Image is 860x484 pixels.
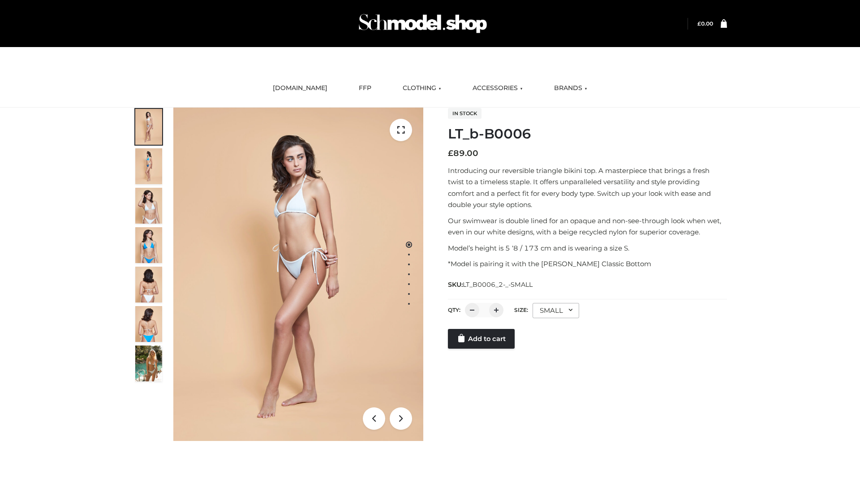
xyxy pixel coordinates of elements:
img: ArielClassicBikiniTop_CloudNine_AzureSky_OW114ECO_8-scaled.jpg [135,306,162,342]
img: ArielClassicBikiniTop_CloudNine_AzureSky_OW114ECO_1-scaled.jpg [135,109,162,145]
p: *Model is pairing it with the [PERSON_NAME] Classic Bottom [448,258,727,270]
label: QTY: [448,307,460,313]
a: BRANDS [547,78,594,98]
div: SMALL [533,303,579,318]
span: £ [448,148,453,158]
a: £0.00 [697,20,713,27]
span: In stock [448,108,482,119]
img: Schmodel Admin 964 [356,6,490,41]
img: ArielClassicBikiniTop_CloudNine_AzureSky_OW114ECO_7-scaled.jpg [135,267,162,302]
span: LT_B0006_2-_-SMALL [463,281,533,289]
img: ArielClassicBikiniTop_CloudNine_AzureSky_OW114ECO_2-scaled.jpg [135,148,162,184]
img: ArielClassicBikiniTop_CloudNine_AzureSky_OW114ECO_1 [173,108,423,441]
a: ACCESSORIES [466,78,529,98]
a: CLOTHING [396,78,448,98]
p: Introducing our reversible triangle bikini top. A masterpiece that brings a fresh twist to a time... [448,165,727,211]
span: £ [697,20,701,27]
img: Arieltop_CloudNine_AzureSky2.jpg [135,346,162,381]
span: SKU: [448,279,533,290]
p: Model’s height is 5 ‘8 / 173 cm and is wearing a size S. [448,242,727,254]
bdi: 89.00 [448,148,478,158]
img: ArielClassicBikiniTop_CloudNine_AzureSky_OW114ECO_3-scaled.jpg [135,188,162,224]
label: Size: [514,307,528,313]
bdi: 0.00 [697,20,713,27]
h1: LT_b-B0006 [448,126,727,142]
img: ArielClassicBikiniTop_CloudNine_AzureSky_OW114ECO_4-scaled.jpg [135,227,162,263]
a: FFP [352,78,378,98]
p: Our swimwear is double lined for an opaque and non-see-through look when wet, even in our white d... [448,215,727,238]
a: Add to cart [448,329,515,349]
a: [DOMAIN_NAME] [266,78,334,98]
